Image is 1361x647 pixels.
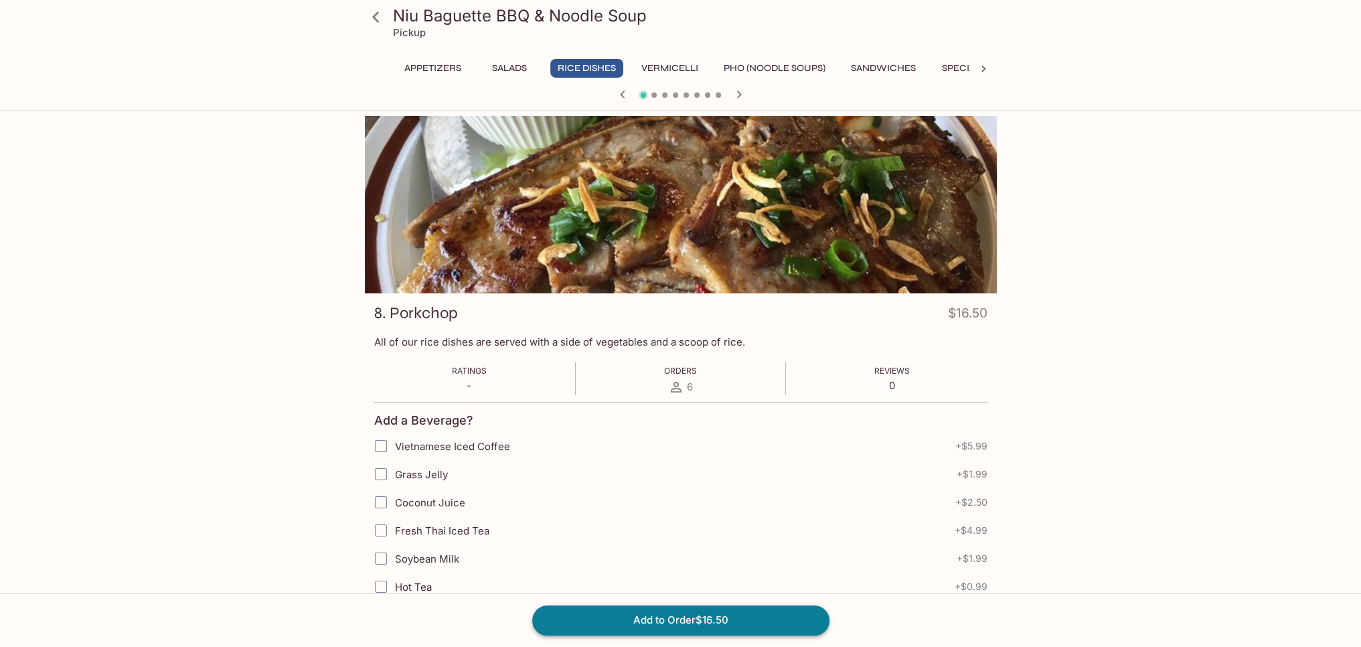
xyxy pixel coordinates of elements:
[365,116,997,293] div: 8. Porkchop
[634,59,706,78] button: Vermicelli
[479,59,540,78] button: Salads
[374,413,473,428] h4: Add a Beverage?
[955,441,987,451] span: + $5.99
[395,496,465,509] span: Coconut Juice
[550,59,623,78] button: Rice Dishes
[374,336,987,348] p: All of our rice dishes are served with a side of vegetables and a scoop of rice.
[874,379,910,392] p: 0
[934,59,994,78] button: Specials
[395,553,459,565] span: Soybean Milk
[452,366,487,376] span: Ratings
[532,605,829,635] button: Add to Order$16.50
[395,581,432,593] span: Hot Tea
[374,303,458,323] h3: 8. Porkchop
[955,525,987,536] span: + $4.99
[397,59,469,78] button: Appetizers
[955,581,987,592] span: + $0.99
[687,380,693,393] span: 6
[874,366,910,376] span: Reviews
[393,5,991,26] h3: Niu Baguette BBQ & Noodle Soup
[844,59,923,78] button: Sandwiches
[393,26,426,39] p: Pickup
[395,524,489,537] span: Fresh Thai Iced Tea
[716,59,833,78] button: Pho (Noodle Soups)
[957,553,987,564] span: + $1.99
[948,303,987,329] h4: $16.50
[452,379,487,392] p: -
[955,497,987,508] span: + $2.50
[395,440,510,453] span: Vietnamese Iced Coffee
[395,468,448,481] span: Grass Jelly
[957,469,987,480] span: + $1.99
[664,366,697,376] span: Orders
